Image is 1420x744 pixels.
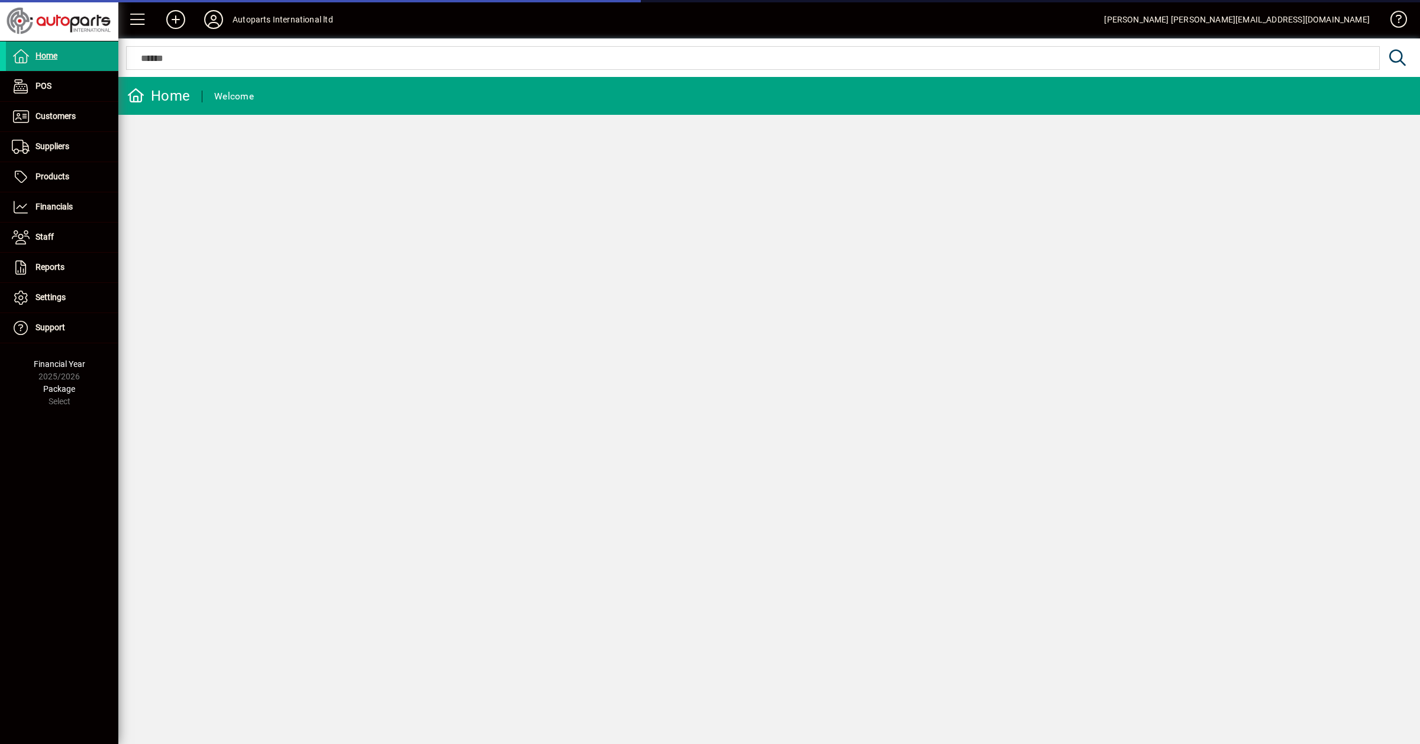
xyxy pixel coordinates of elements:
a: Products [6,162,118,192]
a: Support [6,313,118,343]
span: Financials [35,202,73,211]
span: Staff [35,232,54,241]
a: Suppliers [6,132,118,162]
div: Home [127,86,190,105]
div: Autoparts International ltd [233,10,333,29]
a: Reports [6,253,118,282]
a: Customers [6,102,118,131]
span: Package [43,384,75,394]
a: POS [6,72,118,101]
a: Financials [6,192,118,222]
span: Customers [35,111,76,121]
span: Financial Year [34,359,85,369]
span: Support [35,323,65,332]
span: POS [35,81,51,91]
button: Profile [195,9,233,30]
span: Settings [35,292,66,302]
span: Reports [35,262,64,272]
button: Add [157,9,195,30]
a: Staff [6,223,118,252]
span: Suppliers [35,141,69,151]
span: Home [35,51,57,60]
a: Knowledge Base [1382,2,1405,41]
a: Settings [6,283,118,313]
span: Products [35,172,69,181]
div: [PERSON_NAME] [PERSON_NAME][EMAIL_ADDRESS][DOMAIN_NAME] [1104,10,1370,29]
div: Welcome [214,87,254,106]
